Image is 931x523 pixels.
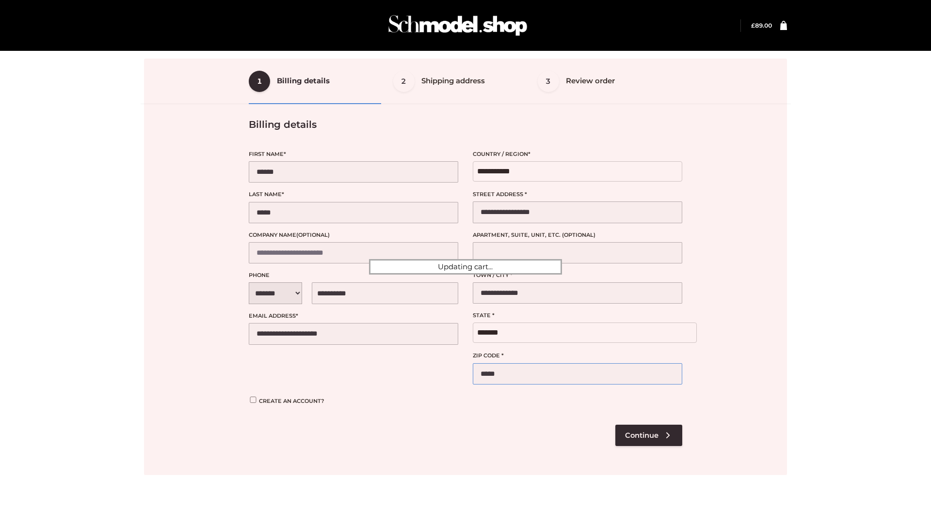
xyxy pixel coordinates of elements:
img: Schmodel Admin 964 [385,6,530,45]
span: £ [751,22,755,29]
div: Updating cart... [369,259,562,275]
a: £89.00 [751,22,772,29]
bdi: 89.00 [751,22,772,29]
